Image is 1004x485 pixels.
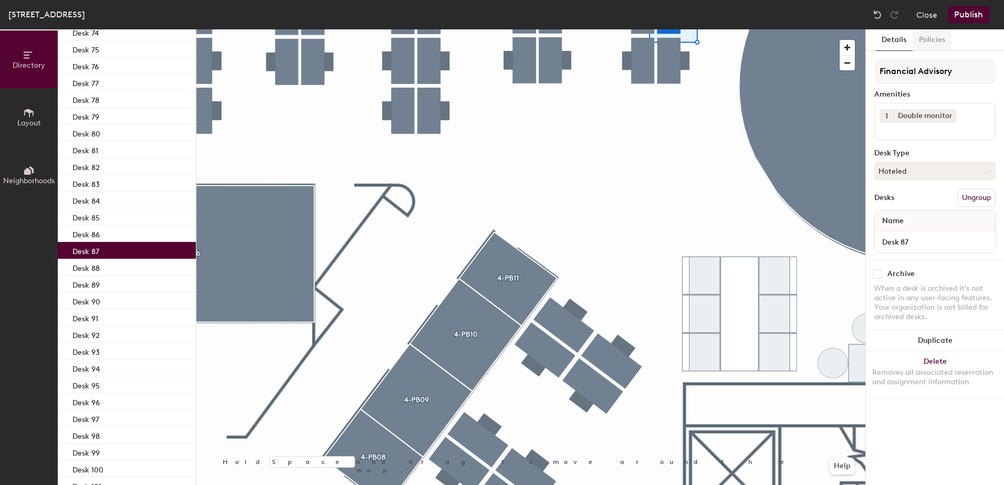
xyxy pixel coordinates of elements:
span: 1 [885,111,888,122]
p: Desk 86 [72,227,100,239]
p: Desk 93 [72,345,100,357]
p: Desk 77 [72,76,99,88]
img: Undo [872,9,883,20]
p: Desk 74 [72,26,99,38]
p: Desk 90 [72,294,100,307]
div: Double monitor [893,109,957,123]
p: Desk 80 [72,126,100,139]
p: Desk 87 [72,244,99,256]
p: Desk 92 [72,328,100,340]
p: Desk 75 [72,43,99,55]
div: Archive [887,270,915,278]
p: Desk 85 [72,210,100,223]
div: Desks [874,194,894,202]
p: Desk 97 [72,412,99,424]
button: Hoteled [874,162,996,181]
p: Desk 91 [72,311,98,323]
p: Desk 96 [72,395,100,407]
p: Desk 78 [72,93,99,105]
p: Desk 100 [72,462,103,475]
button: Help [830,458,855,475]
button: Ungroup [957,189,996,207]
button: Publish [948,6,989,23]
span: Name [877,212,909,230]
p: Desk 88 [72,261,100,273]
button: Duplicate [866,330,1004,351]
p: Desk 99 [72,446,100,458]
p: Desk 81 [72,143,98,155]
p: Desk 84 [72,194,100,206]
p: Desk 76 [72,59,99,71]
div: When a desk is archived it's not active in any user-facing features. Your organization is not bil... [874,284,996,322]
div: [STREET_ADDRESS] [8,8,85,21]
button: Close [916,6,937,23]
p: Desk 98 [72,429,100,441]
button: Policies [913,29,951,51]
span: Directory [13,61,45,70]
button: DeleteRemoves all associated reservation and assignment information [866,351,1004,397]
p: Desk 79 [72,110,99,122]
span: Layout [17,119,41,128]
div: Removes all associated reservation and assignment information [872,368,998,387]
p: Desk 89 [72,278,100,290]
div: Desk Type [874,149,996,157]
img: Redo [889,9,900,20]
button: 1 [880,109,893,123]
button: Details [875,29,913,51]
p: Desk 82 [72,160,100,172]
span: Neighborhoods [3,176,55,185]
div: Amenities [874,90,996,99]
input: Unnamed desk [877,235,993,249]
p: Desk 83 [72,177,100,189]
p: Desk 94 [72,362,100,374]
p: Desk 95 [72,378,100,391]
